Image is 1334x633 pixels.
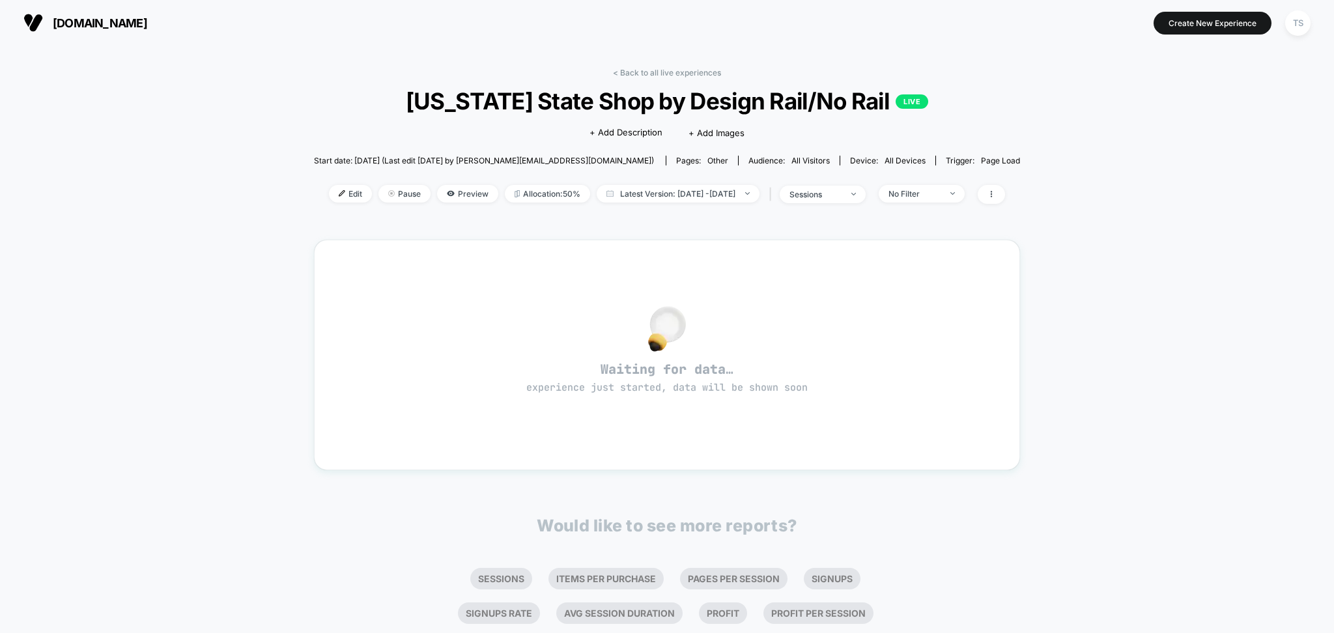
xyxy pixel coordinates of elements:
[349,87,984,115] span: [US_STATE] State Shop by Design Rail/No Rail
[888,189,941,199] div: No Filter
[1285,10,1311,36] div: TS
[885,156,926,165] span: all devices
[515,190,520,197] img: rebalance
[763,602,873,624] li: Profit Per Session
[748,156,830,165] div: Audience:
[329,185,372,203] span: Edit
[613,68,721,77] a: < Back to all live experiences
[537,516,797,535] p: Would like to see more reports?
[680,568,788,589] li: Pages Per Session
[53,16,147,30] span: [DOMAIN_NAME]
[20,12,151,33] button: [DOMAIN_NAME]
[946,156,1020,165] div: Trigger:
[556,602,683,624] li: Avg Session Duration
[840,156,935,165] span: Device:
[458,602,540,624] li: Signups Rate
[606,190,614,197] img: calendar
[597,185,759,203] span: Latest Version: [DATE] - [DATE]
[676,156,728,165] div: Pages:
[745,192,750,195] img: end
[337,361,997,395] span: Waiting for data…
[526,381,808,394] span: experience just started, data will be shown soon
[505,185,590,203] span: Allocation: 50%
[950,192,955,195] img: end
[23,13,43,33] img: Visually logo
[707,156,728,165] span: other
[589,126,662,139] span: + Add Description
[699,602,747,624] li: Profit
[688,128,745,138] span: + Add Images
[896,94,928,109] p: LIVE
[1281,10,1314,36] button: TS
[378,185,431,203] span: Pause
[388,190,395,197] img: end
[789,190,842,199] div: sessions
[791,156,830,165] span: All Visitors
[1154,12,1271,35] button: Create New Experience
[314,156,654,165] span: Start date: [DATE] (Last edit [DATE] by [PERSON_NAME][EMAIL_ADDRESS][DOMAIN_NAME])
[766,185,780,204] span: |
[548,568,664,589] li: Items Per Purchase
[339,190,345,197] img: edit
[804,568,860,589] li: Signups
[437,185,498,203] span: Preview
[851,193,856,195] img: end
[648,306,686,352] img: no_data
[981,156,1020,165] span: Page Load
[470,568,532,589] li: Sessions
